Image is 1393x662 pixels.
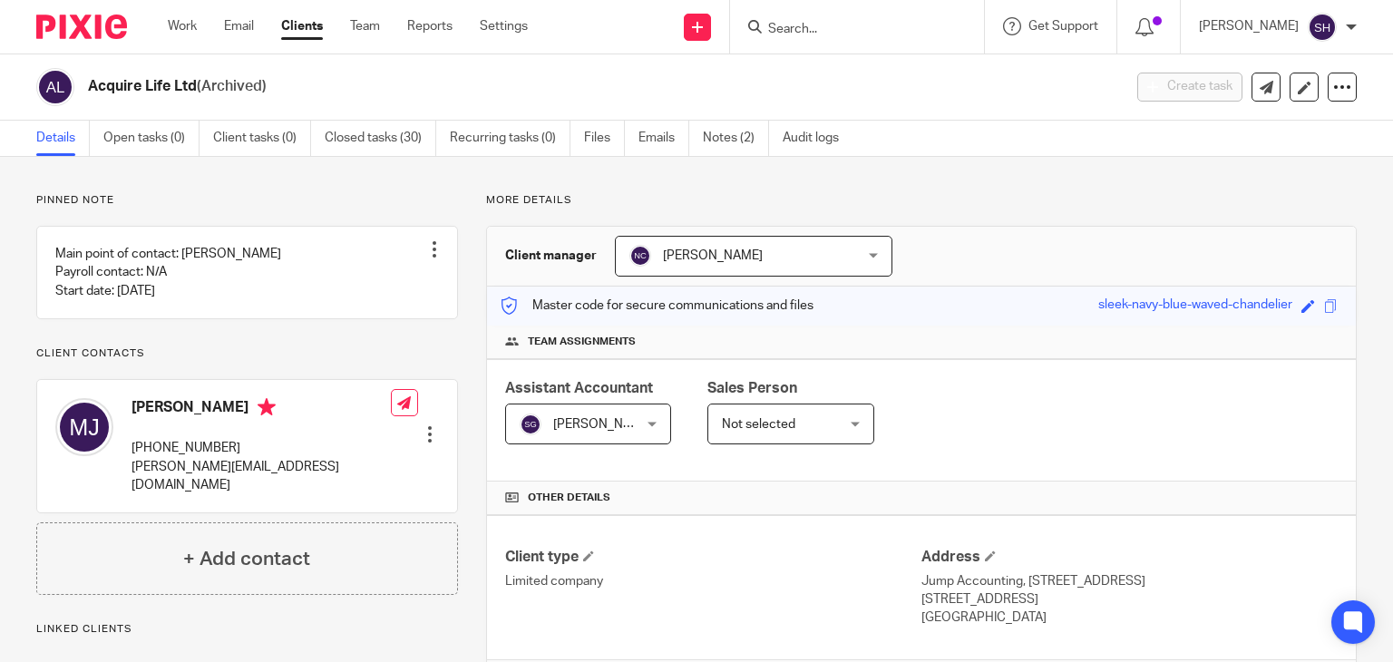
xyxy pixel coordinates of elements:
a: Client tasks (0) [213,121,311,156]
h4: Client type [505,548,921,567]
span: (Archived) [197,79,267,93]
img: svg%3E [629,245,651,267]
p: Jump Accounting, [STREET_ADDRESS] [921,572,1338,590]
img: svg%3E [1308,13,1337,42]
button: Create task [1137,73,1242,102]
i: Primary [258,398,276,416]
p: More details [486,193,1357,208]
a: Open tasks (0) [103,121,200,156]
div: sleek-navy-blue-waved-chandelier [1098,296,1292,316]
p: [PERSON_NAME] [1199,17,1299,35]
p: Master code for secure communications and files [501,297,813,315]
img: Pixie [36,15,127,39]
a: Reports [407,17,453,35]
a: Notes (2) [703,121,769,156]
p: [PERSON_NAME][EMAIL_ADDRESS][DOMAIN_NAME] [132,458,391,495]
h2: Acquire Life Ltd [88,77,906,96]
span: Not selected [722,418,795,431]
span: Other details [528,491,610,505]
img: svg%3E [55,398,113,456]
a: Closed tasks (30) [325,121,436,156]
h4: + Add contact [183,545,310,573]
p: [PHONE_NUMBER] [132,439,391,457]
a: Audit logs [783,121,852,156]
a: Work [168,17,197,35]
a: Team [350,17,380,35]
a: Email [224,17,254,35]
a: Details [36,121,90,156]
a: Settings [480,17,528,35]
span: [PERSON_NAME] [553,418,653,431]
a: Clients [281,17,323,35]
h3: Client manager [505,247,597,265]
img: svg%3E [520,414,541,435]
h4: Address [921,548,1338,567]
span: Assistant Accountant [505,381,653,395]
p: [GEOGRAPHIC_DATA] [921,608,1338,627]
p: Pinned note [36,193,458,208]
p: [STREET_ADDRESS] [921,590,1338,608]
p: Client contacts [36,346,458,361]
p: Limited company [505,572,921,590]
a: Recurring tasks (0) [450,121,570,156]
span: Sales Person [707,381,797,395]
input: Search [766,22,930,38]
span: Get Support [1028,20,1098,33]
h4: [PERSON_NAME] [132,398,391,421]
span: [PERSON_NAME] [663,249,763,262]
a: Files [584,121,625,156]
img: svg%3E [36,68,74,106]
p: Linked clients [36,622,458,637]
a: Emails [638,121,689,156]
span: Team assignments [528,335,636,349]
